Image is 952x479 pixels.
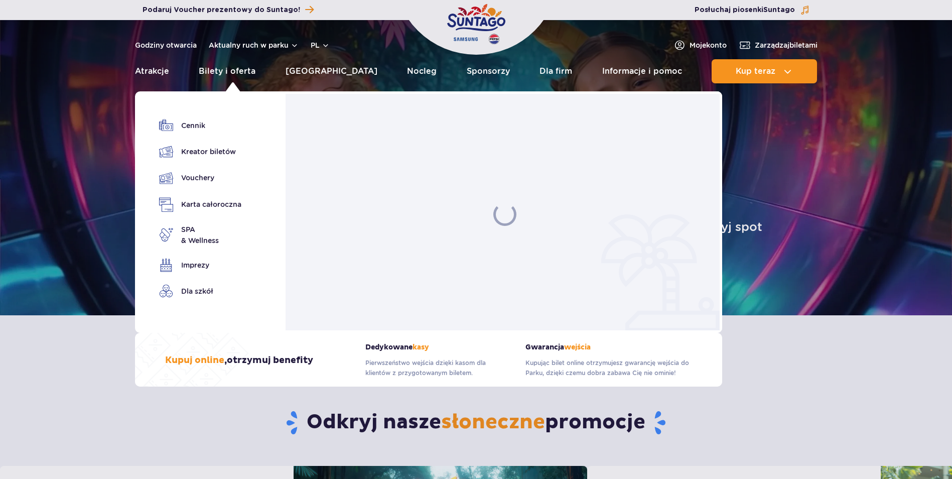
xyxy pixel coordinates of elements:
strong: Dedykowane [365,343,510,351]
a: Dla firm [539,59,572,83]
button: Kup teraz [712,59,817,83]
a: Informacje i pomoc [602,59,682,83]
button: pl [311,40,330,50]
a: Imprezy [159,258,241,272]
p: Pierwszeństwo wejścia dzięki kasom dla klientów z przygotowanym biletem. [365,358,510,378]
a: Atrakcje [135,59,169,83]
span: SPA & Wellness [181,224,219,246]
a: Godziny otwarcia [135,40,197,50]
span: Kupuj online [165,354,224,366]
span: kasy [413,343,429,351]
p: Kupując bilet online otrzymujesz gwarancję wejścia do Parku, dzięki czemu dobra zabawa Cię nie om... [525,358,692,378]
a: Cennik [159,118,241,133]
a: SPA& Wellness [159,224,241,246]
button: Aktualny ruch w parku [209,41,299,49]
a: Sponsorzy [467,59,510,83]
a: Dla szkół [159,284,241,298]
span: Kup teraz [736,67,775,76]
span: wejścia [564,343,591,351]
a: Bilety i oferta [199,59,255,83]
a: Kreator biletów [159,145,241,159]
strong: Gwarancja [525,343,692,351]
a: Karta całoroczna [159,197,241,212]
a: Nocleg [407,59,437,83]
a: Zarządzajbiletami [739,39,818,51]
a: Vouchery [159,171,241,185]
a: Mojekonto [673,39,727,51]
h3: , otrzymuj benefity [165,354,313,367]
span: Zarządzaj biletami [755,40,818,50]
a: [GEOGRAPHIC_DATA] [286,59,377,83]
span: Moje konto [690,40,727,50]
